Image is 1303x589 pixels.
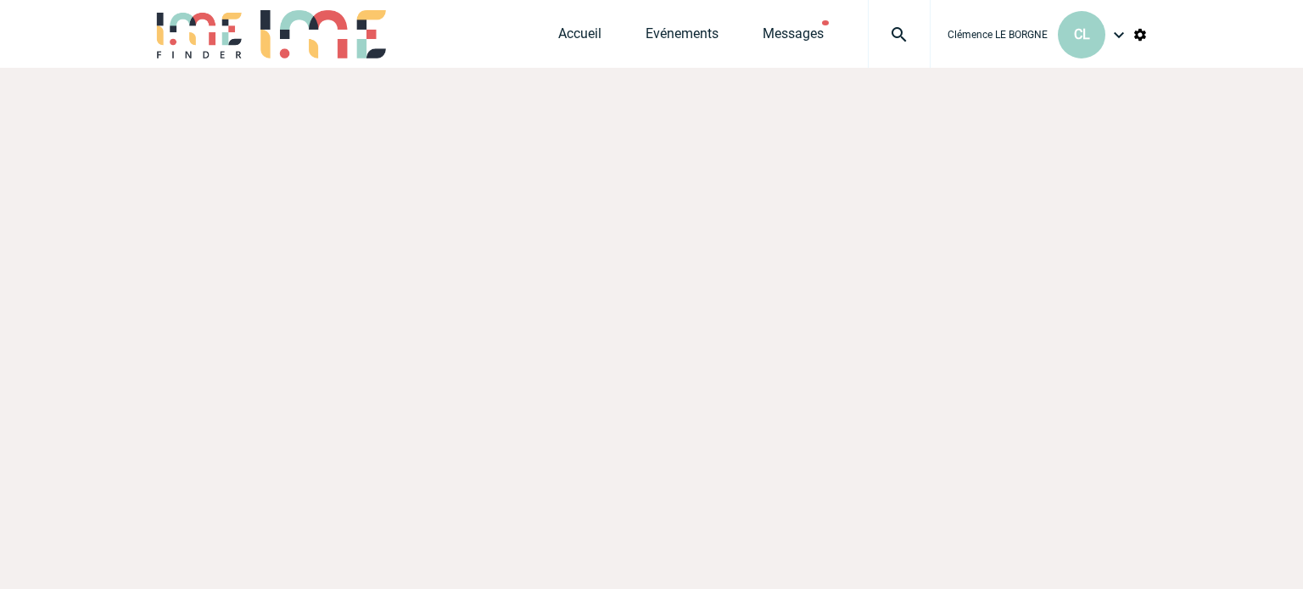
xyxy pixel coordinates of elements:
[1074,26,1090,42] span: CL
[155,10,243,58] img: IME-Finder
[948,29,1048,41] span: Clémence LE BORGNE
[763,25,824,49] a: Messages
[558,25,601,49] a: Accueil
[646,25,719,49] a: Evénements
